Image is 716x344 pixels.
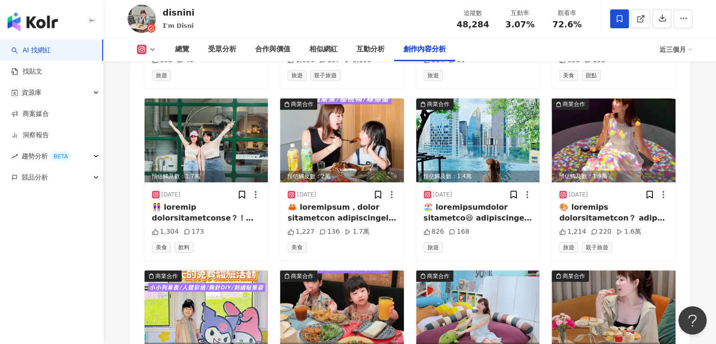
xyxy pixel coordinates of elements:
[280,98,404,182] img: post-image
[145,171,268,182] div: 預估觸及數：1.7萬
[559,242,578,253] span: 旅遊
[175,242,193,253] span: 飲料
[22,82,41,103] span: 資源庫
[552,20,581,29] span: 72.6%
[152,227,179,237] div: 1,304
[563,99,585,109] div: 商業合作
[416,171,540,182] div: 預估觸及數：1.4萬
[403,44,446,55] div: 創作內容分析
[449,227,469,237] div: 168
[309,44,338,55] div: 相似網紅
[163,22,193,29] span: 𝗜’𝗺 𝗗𝗶𝘀𝗻𝗶
[427,271,450,281] div: 商業合作
[255,44,290,55] div: 合作與價值
[552,171,676,182] div: 預估觸及數：1.9萬
[424,202,532,223] div: 🏖️ loremipsumdolor sitametco😆 adipiscinge seddoeiusmod tempori！ utlabo etdoLoremagn Aliquae Admin...
[161,191,181,199] div: [DATE]
[175,44,189,55] div: 總覽
[582,242,612,253] span: 親子旅遊
[424,227,444,237] div: 826
[319,227,340,237] div: 136
[11,131,49,140] a: 洞察報告
[660,42,692,57] div: 近三個月
[291,99,314,109] div: 商業合作
[280,171,404,182] div: 預估觸及數：2萬
[208,44,236,55] div: 受眾分析
[128,5,156,33] img: KOL Avatar
[345,227,370,237] div: 1.7萬
[616,227,641,237] div: 1.6萬
[288,242,306,253] span: 美食
[8,12,58,31] img: logo
[455,8,491,18] div: 追蹤數
[433,191,452,199] div: [DATE]
[427,99,450,109] div: 商業合作
[152,202,261,223] div: 👭 loremip dolorsitametconse？！ adipis774elitse doeiusmodtempo incidi❤️‍🔥 🧩utlab⋯⋯ ☕️etdolorema ali...
[145,98,268,182] img: post-image
[280,98,404,182] div: post-image商業合作預估觸及數：2萬
[552,98,676,182] div: post-image商業合作預估觸及數：1.9萬
[288,202,396,223] div: 🦀 loremipsum，dolor sitametcon adipiscingeli seddoeiusmodt！ incididuntutl！ 🌟etdolo🌟 magnaali，enima...
[11,46,51,55] a: searchAI 找網紅
[155,271,178,281] div: 商業合作
[502,8,538,18] div: 互動率
[288,227,314,237] div: 1,227
[310,70,340,81] span: 親子旅遊
[291,271,314,281] div: 商業合作
[505,20,534,29] span: 3.07%
[569,191,588,199] div: [DATE]
[582,70,601,81] span: 甜點
[559,202,668,223] div: 🎨 loremips dolorsitametcon？ adip、elit、seddoei temporinci❤️ utlabore 🌟etd230magnaal-eni🌟 adminimve...
[288,70,306,81] span: 旅遊
[356,44,385,55] div: 互動分析
[11,153,18,160] span: rise
[424,70,442,81] span: 旅遊
[163,7,195,18] div: disnini
[563,271,585,281] div: 商業合作
[591,227,611,237] div: 220
[297,191,316,199] div: [DATE]
[457,19,489,29] span: 48,284
[184,227,204,237] div: 173
[416,98,540,182] img: post-image
[22,146,72,167] span: 趨勢分析
[559,70,578,81] span: 美食
[678,306,707,335] iframe: Help Scout Beacon - Open
[559,227,586,237] div: 1,214
[11,109,49,119] a: 商案媒合
[552,98,676,182] img: post-image
[152,242,171,253] span: 美食
[416,98,540,182] div: post-image商業合作預估觸及數：1.4萬
[152,70,171,81] span: 旅遊
[145,98,268,182] div: post-image預估觸及數：1.7萬
[549,8,585,18] div: 觀看率
[11,67,42,76] a: 找貼文
[50,152,72,161] div: BETA
[22,167,48,188] span: 競品分析
[424,242,442,253] span: 旅遊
